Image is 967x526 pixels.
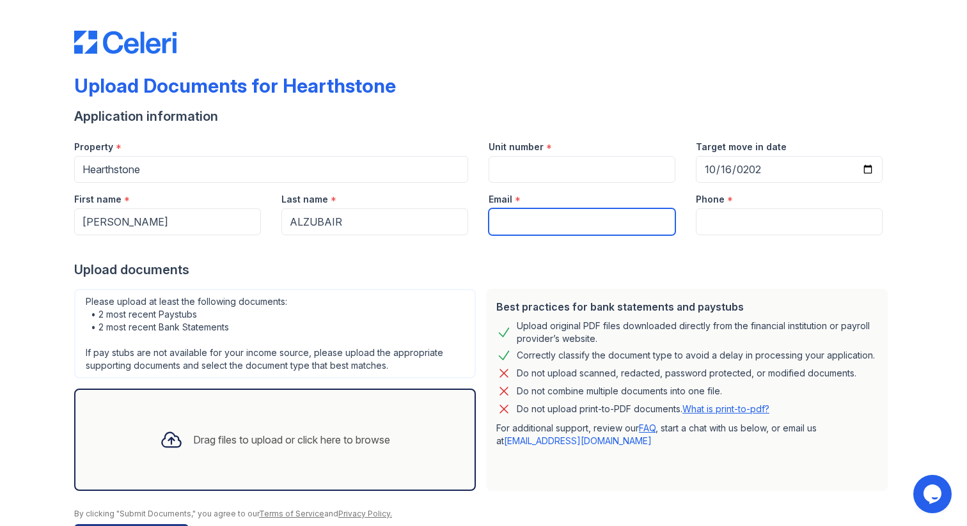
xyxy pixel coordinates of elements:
[489,141,544,153] label: Unit number
[489,193,512,206] label: Email
[517,403,769,415] p: Do not upload print-to-PDF documents.
[74,141,113,153] label: Property
[682,403,769,414] a: What is print-to-pdf?
[517,348,875,363] div: Correctly classify the document type to avoid a delay in processing your application.
[496,422,877,447] p: For additional support, review our , start a chat with us below, or email us at
[74,31,177,54] img: CE_Logo_Blue-a8612792a0a2168367f1c8372b55b34899dd931a85d93a1a3d3e32e68fde9ad4.png
[193,432,390,447] div: Drag files to upload or click here to browse
[517,383,722,399] div: Do not combine multiple documents into one file.
[74,261,893,279] div: Upload documents
[517,320,877,345] div: Upload original PDF files downloaded directly from the financial institution or payroll provider’...
[338,509,392,518] a: Privacy Policy.
[639,422,656,433] a: FAQ
[74,193,122,206] label: First name
[504,435,652,446] a: [EMAIL_ADDRESS][DOMAIN_NAME]
[74,74,396,97] div: Upload Documents for Hearthstone
[74,107,893,125] div: Application information
[517,366,856,381] div: Do not upload scanned, redacted, password protected, or modified documents.
[696,193,725,206] label: Phone
[496,299,877,314] div: Best practices for bank statements and paystubs
[913,475,954,513] iframe: chat widget
[696,141,787,153] label: Target move in date
[259,509,324,518] a: Terms of Service
[74,289,476,378] div: Please upload at least the following documents: • 2 most recent Paystubs • 2 most recent Bank Sta...
[281,193,328,206] label: Last name
[74,509,893,519] div: By clicking "Submit Documents," you agree to our and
